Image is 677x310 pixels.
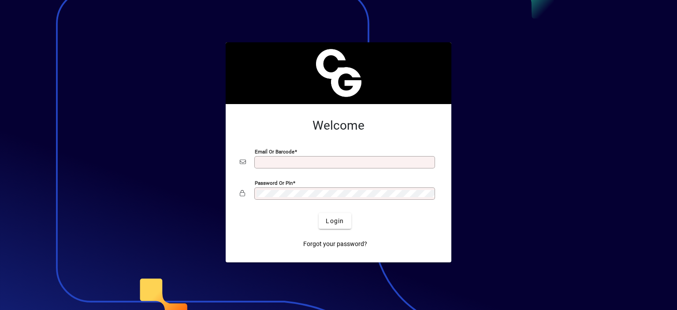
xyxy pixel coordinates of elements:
[255,180,293,186] mat-label: Password or Pin
[300,236,371,252] a: Forgot your password?
[319,213,351,229] button: Login
[303,239,367,249] span: Forgot your password?
[240,118,437,133] h2: Welcome
[255,149,294,155] mat-label: Email or Barcode
[326,217,344,226] span: Login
